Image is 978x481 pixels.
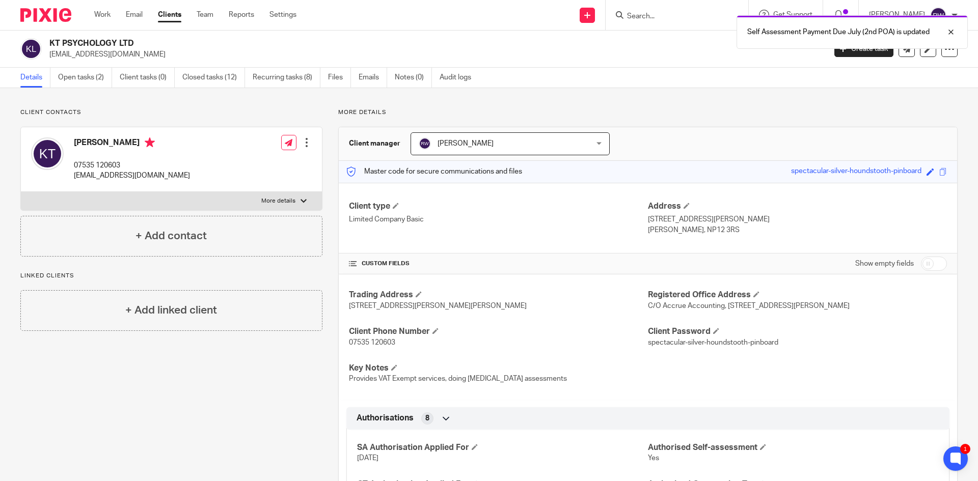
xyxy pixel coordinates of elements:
span: 07535 120603 [349,339,395,346]
a: Client tasks (0) [120,68,175,88]
a: Audit logs [440,68,479,88]
div: 1 [960,444,970,454]
img: svg%3E [419,137,431,150]
h4: CUSTOM FIELDS [349,260,648,268]
p: [EMAIL_ADDRESS][DOMAIN_NAME] [74,171,190,181]
a: Clients [158,10,181,20]
a: Create task [834,41,893,57]
p: Limited Company Basic [349,214,648,224]
div: spectacular-silver-houndstooth-pinboard [791,166,921,178]
h4: SA Authorisation Applied For [357,442,648,453]
h4: [PERSON_NAME] [74,137,190,150]
img: svg%3E [20,38,42,60]
p: [EMAIL_ADDRESS][DOMAIN_NAME] [49,49,819,60]
p: Linked clients [20,272,322,280]
h4: + Add contact [135,228,207,244]
a: Team [197,10,213,20]
h4: Client type [349,201,648,212]
span: spectacular-silver-houndstooth-pinboard [648,339,778,346]
p: Master code for secure communications and files [346,166,522,177]
span: Authorisations [357,413,414,423]
span: 8 [425,413,429,423]
h3: Client manager [349,138,400,149]
a: Email [126,10,143,20]
p: Self Assessment Payment Due July (2nd POA) is updated [747,27,930,37]
img: svg%3E [930,7,946,23]
p: More details [261,197,295,205]
img: Pixie [20,8,71,22]
p: [STREET_ADDRESS][PERSON_NAME] [648,214,947,224]
p: 07535 120603 [74,160,190,171]
p: [PERSON_NAME], NP12 3RS [648,225,947,235]
a: Open tasks (2) [58,68,112,88]
p: Client contacts [20,108,322,117]
a: Recurring tasks (8) [253,68,320,88]
span: [DATE] [357,455,378,462]
span: [STREET_ADDRESS][PERSON_NAME][PERSON_NAME] [349,302,527,309]
p: More details [338,108,958,117]
a: Closed tasks (12) [182,68,245,88]
a: Work [94,10,111,20]
span: [PERSON_NAME] [438,140,494,147]
h4: Trading Address [349,290,648,300]
a: Reports [229,10,254,20]
a: Files [328,68,351,88]
a: Notes (0) [395,68,432,88]
label: Show empty fields [855,259,914,269]
img: svg%3E [31,137,64,170]
h2: KT PSYCHOLOGY LTD [49,38,665,49]
h4: + Add linked client [125,302,217,318]
span: Provides VAT Exempt services, doing [MEDICAL_DATA] assessments [349,375,567,382]
i: Primary [145,137,155,148]
h4: Address [648,201,947,212]
a: Details [20,68,50,88]
a: Emails [359,68,387,88]
h4: Authorised Self-assessment [648,442,939,453]
span: C/O Accrue Accounting, [STREET_ADDRESS][PERSON_NAME] [648,302,850,309]
span: Yes [648,455,659,462]
h4: Client Phone Number [349,326,648,337]
h4: Client Password [648,326,947,337]
a: Settings [269,10,296,20]
h4: Registered Office Address [648,290,947,300]
h4: Key Notes [349,363,648,374]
